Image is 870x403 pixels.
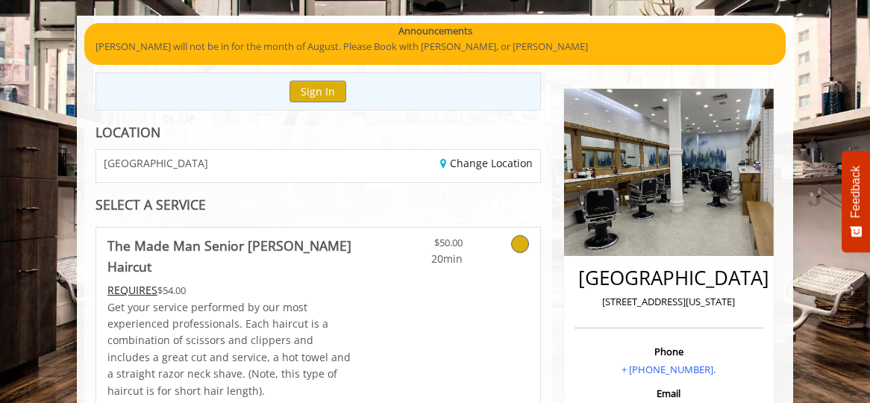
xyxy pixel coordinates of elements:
span: This service needs some Advance to be paid before we block your appointment [107,283,157,297]
span: 20min [392,251,462,267]
b: LOCATION [96,123,160,141]
div: SELECT A SERVICE [96,198,541,212]
a: + [PHONE_NUMBER]. [622,363,716,376]
button: Sign In [290,81,346,102]
b: Announcements [398,23,472,39]
a: Change Location [440,156,533,170]
span: [GEOGRAPHIC_DATA] [104,157,208,169]
p: [STREET_ADDRESS][US_STATE] [578,294,760,310]
b: The Made Man Senior [PERSON_NAME] Haircut [107,235,355,277]
a: $50.00 [392,228,462,267]
h2: [GEOGRAPHIC_DATA] [578,267,760,289]
p: [PERSON_NAME] will not be in for the month of August. Please Book with [PERSON_NAME], or [PERSON_... [96,39,774,54]
h3: Phone [578,346,760,357]
p: Get your service performed by our most experienced professionals. Each haircut is a combination o... [107,299,355,399]
div: $54.00 [107,282,355,299]
button: Feedback - Show survey [842,151,870,252]
span: Feedback [849,166,863,218]
h3: Email [578,388,760,399]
